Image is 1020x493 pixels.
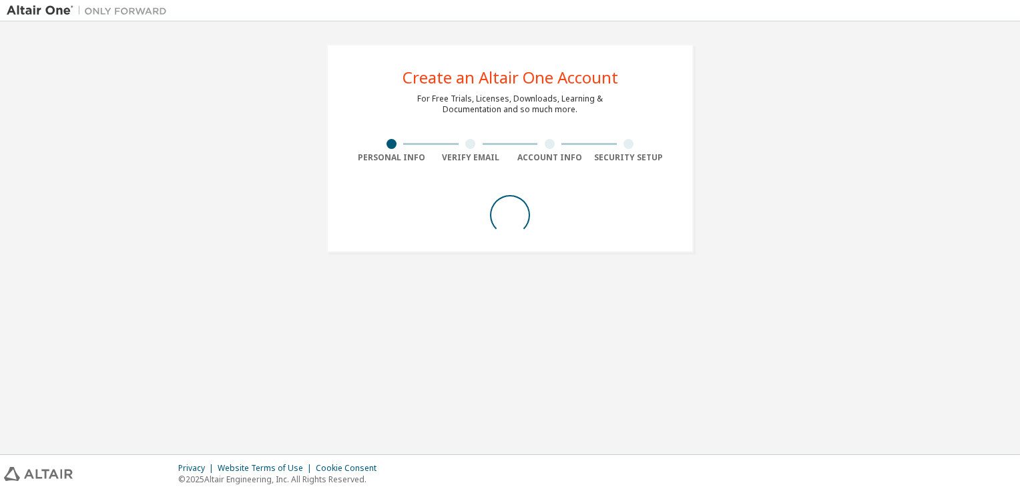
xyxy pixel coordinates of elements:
[431,152,511,163] div: Verify Email
[417,94,603,115] div: For Free Trials, Licenses, Downloads, Learning & Documentation and so much more.
[403,69,618,86] div: Create an Altair One Account
[178,463,218,474] div: Privacy
[316,463,385,474] div: Cookie Consent
[589,152,669,163] div: Security Setup
[4,467,73,481] img: altair_logo.svg
[218,463,316,474] div: Website Terms of Use
[7,4,174,17] img: Altair One
[510,152,589,163] div: Account Info
[352,152,431,163] div: Personal Info
[178,474,385,485] p: © 2025 Altair Engineering, Inc. All Rights Reserved.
